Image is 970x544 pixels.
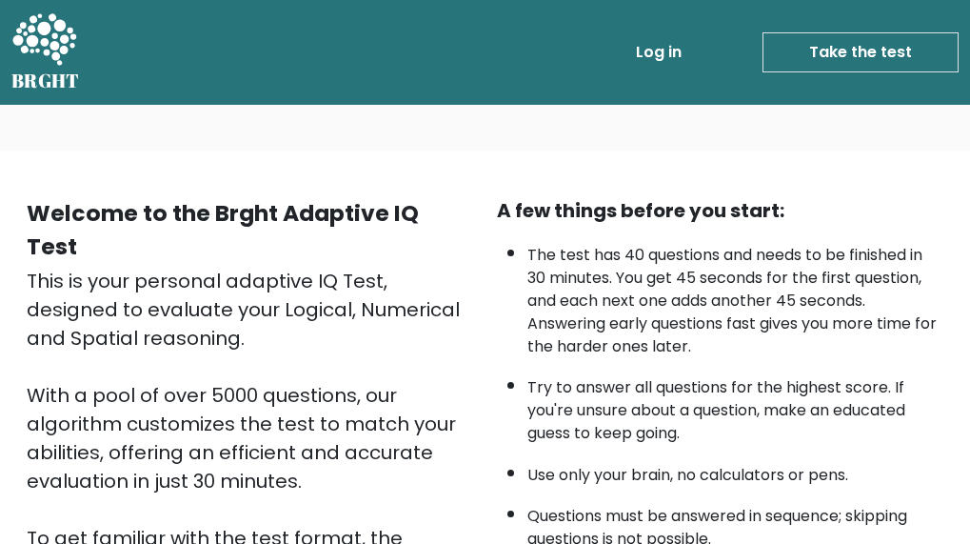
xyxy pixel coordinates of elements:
b: Welcome to the Brght Adaptive IQ Test [27,197,419,262]
h5: BRGHT [11,70,80,92]
a: Take the test [762,32,959,72]
div: A few things before you start: [497,196,944,225]
li: The test has 40 questions and needs to be finished in 30 minutes. You get 45 seconds for the firs... [527,234,944,358]
a: Log in [628,33,689,71]
li: Try to answer all questions for the highest score. If you're unsure about a question, make an edu... [527,367,944,445]
a: BRGHT [11,8,80,97]
li: Use only your brain, no calculators or pens. [527,454,944,487]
